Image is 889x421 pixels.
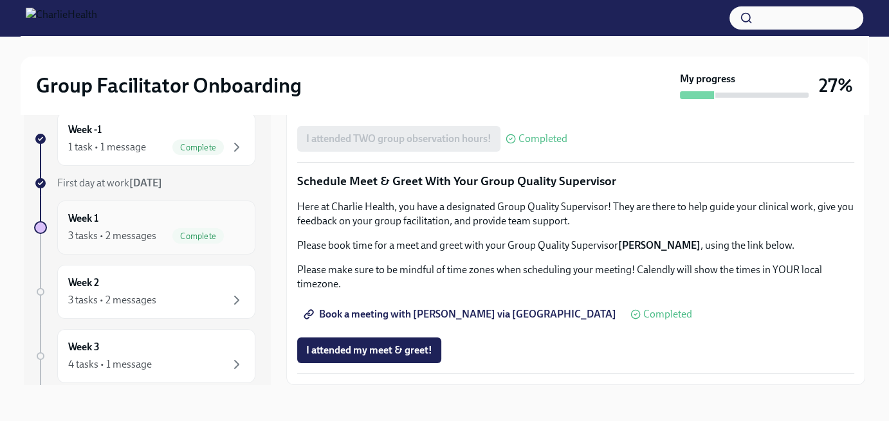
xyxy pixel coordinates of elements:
[172,143,224,152] span: Complete
[680,72,735,86] strong: My progress
[34,201,255,255] a: Week 13 tasks • 2 messagesComplete
[306,308,616,321] span: Book a meeting with [PERSON_NAME] via [GEOGRAPHIC_DATA]
[68,340,100,354] h6: Week 3
[643,309,692,319] span: Completed
[518,134,567,144] span: Completed
[68,276,99,290] h6: Week 2
[34,329,255,383] a: Week 34 tasks • 1 message
[297,301,625,327] a: Book a meeting with [PERSON_NAME] via [GEOGRAPHIC_DATA]
[618,239,701,251] strong: [PERSON_NAME]
[172,231,224,241] span: Complete
[26,8,97,28] img: CharlieHealth
[129,177,162,189] strong: [DATE]
[68,357,152,372] div: 4 tasks • 1 message
[68,229,156,243] div: 3 tasks • 2 messages
[297,200,854,228] p: Here at Charlie Health, you have a designated Group Quality Supervisor! They are there to help gu...
[68,211,98,226] h6: Week 1
[297,263,854,291] p: Please make sure to be mindful of time zones when scheduling your meeting! Calendly will show the...
[306,344,432,357] span: I attended my meet & greet!
[297,337,441,363] button: I attended my meet & greet!
[68,140,146,154] div: 1 task • 1 message
[34,112,255,166] a: Week -11 task • 1 messageComplete
[68,123,102,137] h6: Week -1
[34,265,255,319] a: Week 23 tasks • 2 messages
[34,176,255,190] a: First day at work[DATE]
[297,173,854,190] p: Schedule Meet & Greet With Your Group Quality Supervisor
[57,177,162,189] span: First day at work
[819,74,853,97] h3: 27%
[297,238,854,253] p: Please book time for a meet and greet with your Group Quality Supervisor , using the link below.
[36,73,302,98] h2: Group Facilitator Onboarding
[68,293,156,307] div: 3 tasks • 2 messages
